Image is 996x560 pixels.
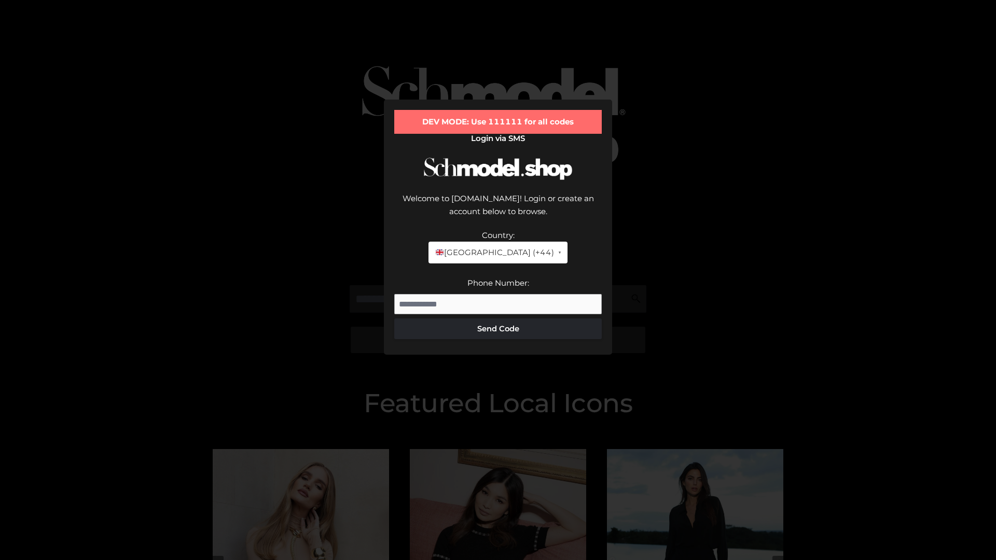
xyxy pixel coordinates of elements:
div: DEV MODE: Use 111111 for all codes [394,110,602,134]
img: Schmodel Logo [420,148,576,189]
label: Phone Number: [467,278,529,288]
label: Country: [482,230,515,240]
img: 🇬🇧 [436,248,444,256]
h2: Login via SMS [394,134,602,143]
div: Welcome to [DOMAIN_NAME]! Login or create an account below to browse. [394,192,602,229]
span: [GEOGRAPHIC_DATA] (+44) [435,246,554,259]
button: Send Code [394,318,602,339]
